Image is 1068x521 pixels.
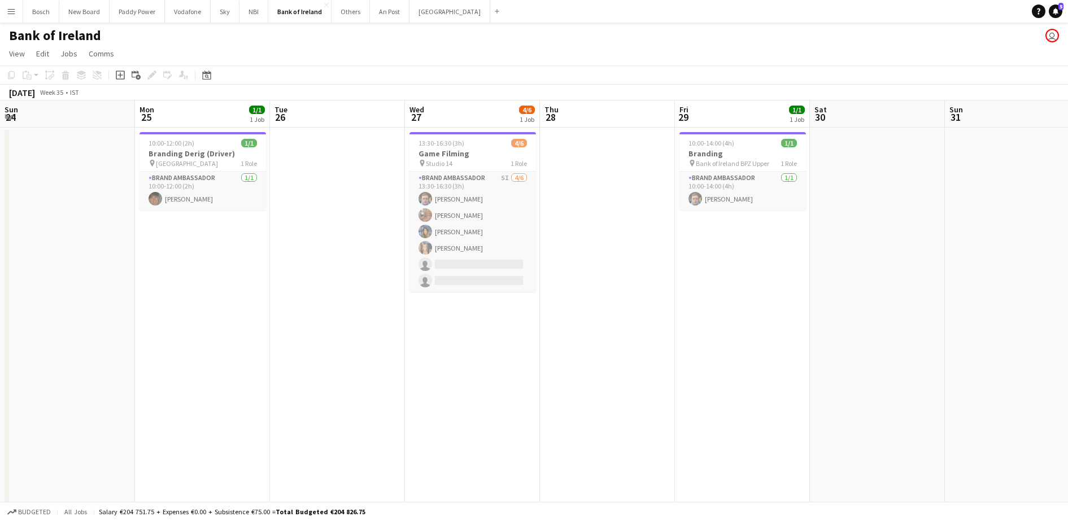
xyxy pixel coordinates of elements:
[370,1,409,23] button: An Post
[520,115,534,124] div: 1 Job
[409,104,424,115] span: Wed
[781,159,797,168] span: 1 Role
[268,1,332,23] button: Bank of Ireland
[140,148,266,159] h3: Branding Derig (Driver)
[37,88,66,97] span: Week 35
[1058,3,1063,10] span: 5
[273,111,287,124] span: 26
[511,159,527,168] span: 1 Role
[679,104,688,115] span: Fri
[6,506,53,518] button: Budgeted
[789,106,805,114] span: 1/1
[511,139,527,147] span: 4/6
[211,1,239,23] button: Sky
[426,159,452,168] span: Studio 14
[543,111,559,124] span: 28
[678,111,688,124] span: 29
[241,139,257,147] span: 1/1
[409,148,536,159] h3: Game Filming
[250,115,264,124] div: 1 Job
[18,508,51,516] span: Budgeted
[1045,29,1059,42] app-user-avatar: Katie Shovlin
[790,115,804,124] div: 1 Job
[23,1,59,23] button: Bosch
[59,1,110,23] button: New Board
[89,49,114,59] span: Comms
[140,104,154,115] span: Mon
[688,139,734,147] span: 10:00-14:00 (4h)
[1049,5,1062,18] a: 5
[332,1,370,23] button: Others
[5,104,18,115] span: Sun
[56,46,82,61] a: Jobs
[409,172,536,292] app-card-role: Brand Ambassador5I4/613:30-16:30 (3h)[PERSON_NAME][PERSON_NAME][PERSON_NAME][PERSON_NAME]
[9,87,35,98] div: [DATE]
[814,104,827,115] span: Sat
[140,132,266,210] app-job-card: 10:00-12:00 (2h)1/1Branding Derig (Driver) [GEOGRAPHIC_DATA]1 RoleBrand Ambassador1/110:00-12:00 ...
[679,172,806,210] app-card-role: Brand Ambassador1/110:00-14:00 (4h)[PERSON_NAME]
[409,132,536,292] app-job-card: 13:30-16:30 (3h)4/6Game Filming Studio 141 RoleBrand Ambassador5I4/613:30-16:30 (3h)[PERSON_NAME]...
[409,1,490,23] button: [GEOGRAPHIC_DATA]
[84,46,119,61] a: Comms
[140,172,266,210] app-card-role: Brand Ambassador1/110:00-12:00 (2h)[PERSON_NAME]
[813,111,827,124] span: 30
[249,106,265,114] span: 1/1
[3,111,18,124] span: 24
[274,104,287,115] span: Tue
[9,27,101,44] h1: Bank of Ireland
[696,159,769,168] span: Bank of Ireland BPZ Upper
[239,1,268,23] button: NBI
[60,49,77,59] span: Jobs
[62,507,89,516] span: All jobs
[241,159,257,168] span: 1 Role
[781,139,797,147] span: 1/1
[156,159,218,168] span: [GEOGRAPHIC_DATA]
[276,507,365,516] span: Total Budgeted €204 826.75
[679,148,806,159] h3: Branding
[544,104,559,115] span: Thu
[99,507,365,516] div: Salary €204 751.75 + Expenses €0.00 + Subsistence €75.00 =
[408,111,424,124] span: 27
[36,49,49,59] span: Edit
[519,106,535,114] span: 4/6
[419,139,464,147] span: 13:30-16:30 (3h)
[149,139,194,147] span: 10:00-12:00 (2h)
[138,111,154,124] span: 25
[110,1,165,23] button: Paddy Power
[9,49,25,59] span: View
[948,111,963,124] span: 31
[679,132,806,210] app-job-card: 10:00-14:00 (4h)1/1Branding Bank of Ireland BPZ Upper1 RoleBrand Ambassador1/110:00-14:00 (4h)[PE...
[70,88,79,97] div: IST
[949,104,963,115] span: Sun
[5,46,29,61] a: View
[32,46,54,61] a: Edit
[165,1,211,23] button: Vodafone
